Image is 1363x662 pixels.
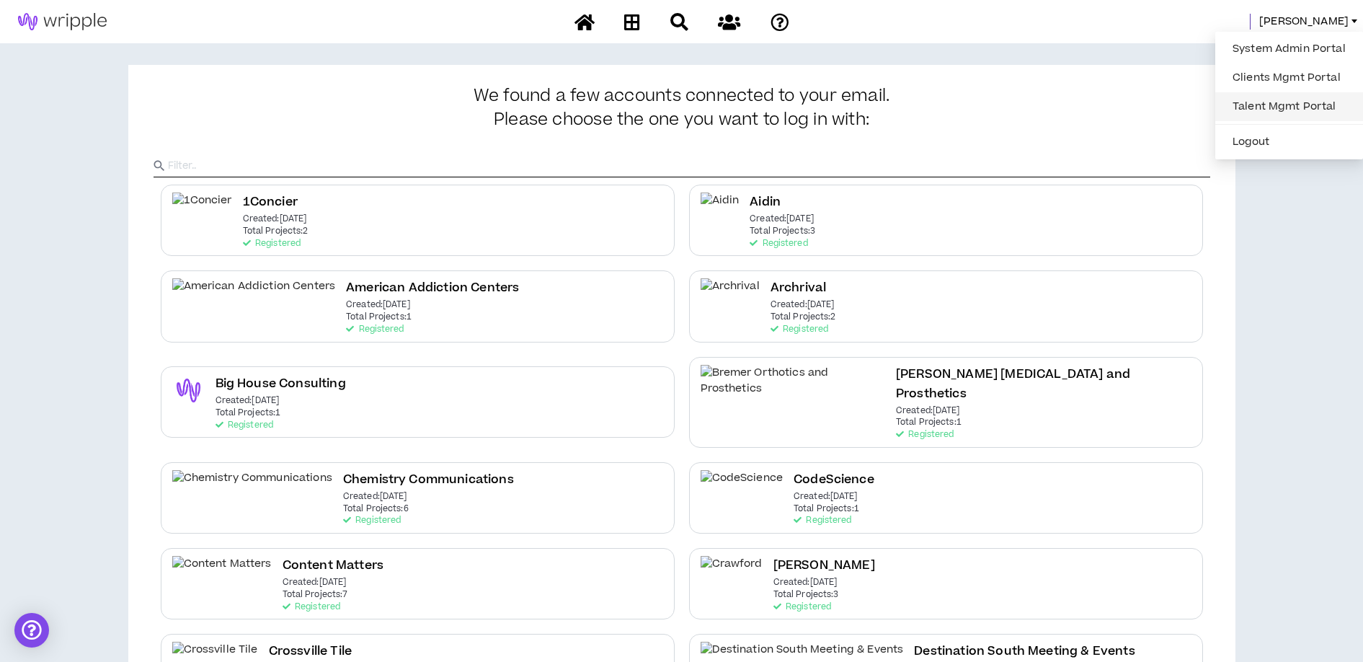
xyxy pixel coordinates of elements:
p: Created: [DATE] [771,300,835,310]
img: Aidin [701,193,740,225]
a: System Admin Portal [1224,38,1354,60]
h2: Archrival [771,278,826,298]
p: Total Projects: 2 [243,226,308,237]
h2: Destination South Meeting & Events [914,642,1135,661]
p: Total Projects: 6 [343,504,409,514]
img: Crawford [701,556,763,588]
img: Bremer Orthotics and Prosthetics [701,365,886,397]
img: 1Concier [172,193,232,225]
p: Created: [DATE] [346,300,410,310]
h2: [PERSON_NAME] [MEDICAL_DATA] and Prosthetics [896,365,1191,404]
h2: Crossville Tile [269,642,352,661]
p: Registered [773,602,831,612]
p: Created: [DATE] [216,396,280,406]
p: Created: [DATE] [283,578,347,588]
p: Total Projects: 1 [794,504,859,514]
p: Registered [346,325,404,335]
p: Total Projects: 1 [346,312,412,322]
img: American Addiction Centers [172,278,336,311]
img: Archrival [701,278,760,311]
a: Clients Mgmt Portal [1224,67,1354,89]
p: Registered [243,239,301,249]
img: Big House Consulting [172,374,205,407]
p: Total Projects: 2 [771,312,836,322]
p: Registered [216,420,273,431]
div: Open Intercom Messenger [14,613,49,648]
span: [PERSON_NAME] [1259,14,1349,30]
p: Created: [DATE] [896,406,960,416]
h2: Big House Consulting [216,374,346,394]
h2: CodeScience [794,470,874,490]
p: Total Projects: 1 [896,418,962,428]
h2: Chemistry Communications [343,470,514,490]
button: Logout [1224,131,1354,153]
img: Chemistry Communications [172,470,332,503]
img: Content Matters [172,556,272,588]
p: Registered [794,516,851,526]
h2: 1Concier [243,193,298,212]
span: Please choose the one you want to log in with: [494,110,869,131]
p: Created: [DATE] [750,214,814,224]
p: Registered [343,516,401,526]
h2: Aidin [750,193,781,212]
p: Total Projects: 3 [773,590,839,600]
p: Total Projects: 1 [216,408,281,418]
p: Registered [771,325,828,335]
p: Created: [DATE] [343,492,407,502]
p: Registered [283,602,340,612]
p: Created: [DATE] [773,578,838,588]
a: Talent Mgmt Portal [1224,96,1354,118]
input: Filter.. [168,155,1210,177]
h2: Content Matters [283,556,383,575]
p: Total Projects: 7 [283,590,348,600]
p: Created: [DATE] [794,492,858,502]
h3: We found a few accounts connected to your email. [154,87,1210,130]
p: Registered [896,430,954,440]
h2: [PERSON_NAME] [773,556,875,575]
p: Created: [DATE] [243,214,307,224]
p: Total Projects: 3 [750,226,815,237]
p: Registered [750,239,807,249]
h2: American Addiction Centers [346,278,519,298]
img: CodeScience [701,470,783,503]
